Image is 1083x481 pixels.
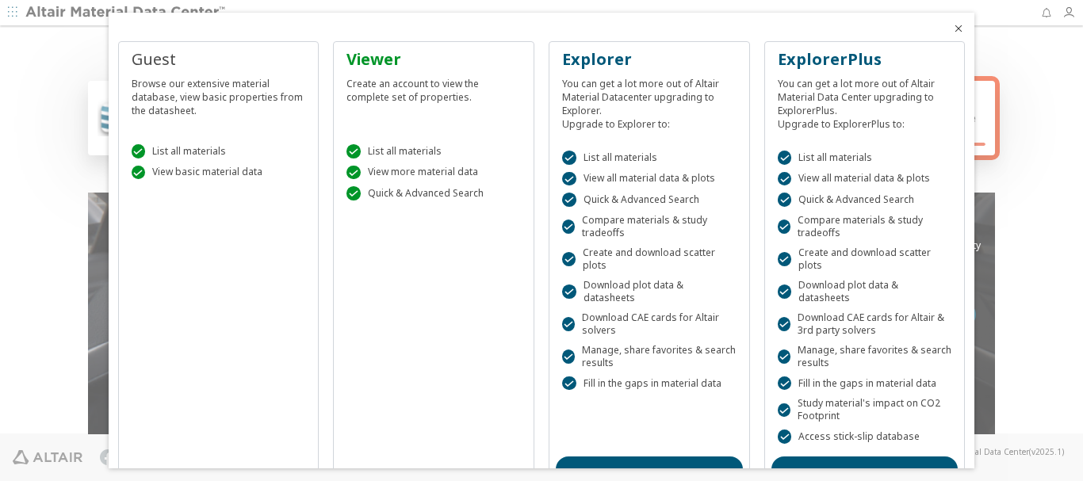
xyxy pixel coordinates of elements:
[562,172,737,186] div: View all material data & plots
[778,71,952,131] div: You can get a lot more out of Altair Material Data Center upgrading to ExplorerPlus. Upgrade to E...
[132,144,306,158] div: List all materials
[778,376,792,391] div: 
[562,311,737,337] div: Download CAE cards for Altair solvers
[778,344,952,369] div: Manage, share favorites & search results
[346,48,521,71] div: Viewer
[562,317,575,331] div: 
[562,172,576,186] div: 
[562,151,737,165] div: List all materials
[346,186,521,200] div: Quick & Advanced Search
[562,279,737,304] div: Download plot data & datasheets
[778,246,952,272] div: Create and download scatter plots
[778,151,792,165] div: 
[562,344,737,369] div: Manage, share favorites & search results
[778,252,791,266] div: 
[346,144,361,158] div: 
[952,22,965,35] button: Close
[778,317,790,331] div: 
[346,186,361,200] div: 
[562,214,737,239] div: Compare materials & study tradeoffs
[778,172,952,186] div: View all material data & plots
[132,166,306,180] div: View basic material data
[778,220,790,234] div: 
[562,252,576,266] div: 
[778,172,792,186] div: 
[778,151,952,165] div: List all materials
[132,166,146,180] div: 
[778,311,952,337] div: Download CAE cards for Altair & 3rd party solvers
[778,349,790,364] div: 
[346,71,521,104] div: Create an account to view the complete set of properties.
[562,376,737,391] div: Fill in the gaps in material data
[778,429,952,444] div: Access stick-slip database
[778,284,792,299] div: 
[778,376,952,391] div: Fill in the gaps in material data
[346,144,521,158] div: List all materials
[562,151,576,165] div: 
[562,193,737,207] div: Quick & Advanced Search
[778,214,952,239] div: Compare materials & study tradeoffs
[562,48,737,71] div: Explorer
[562,376,576,391] div: 
[778,397,952,422] div: Study material's impact on CO2 Footprint
[562,284,576,299] div: 
[562,193,576,207] div: 
[132,48,306,71] div: Guest
[562,220,575,234] div: 
[132,144,146,158] div: 
[778,429,792,444] div: 
[562,349,575,364] div: 
[778,403,790,418] div: 
[778,279,952,304] div: Download plot data & datasheets
[562,246,737,272] div: Create and download scatter plots
[778,193,952,207] div: Quick & Advanced Search
[346,166,521,180] div: View more material data
[778,193,792,207] div: 
[778,48,952,71] div: ExplorerPlus
[132,71,306,117] div: Browse our extensive material database, view basic properties from the datasheet.
[562,71,737,131] div: You can get a lot more out of Altair Material Datacenter upgrading to Explorer. Upgrade to Explor...
[346,166,361,180] div: 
